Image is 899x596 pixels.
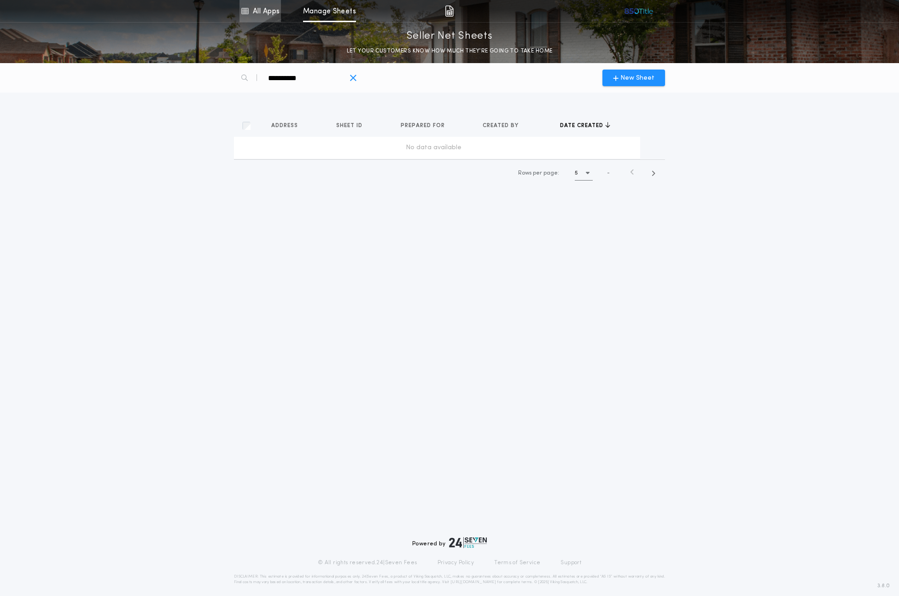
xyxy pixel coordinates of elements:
[518,170,559,176] span: Rows per page:
[445,6,454,17] img: img
[450,580,496,584] a: [URL][DOMAIN_NAME]
[560,559,581,567] a: Support
[575,166,593,181] button: 5
[575,169,578,178] h1: 5
[336,122,364,129] span: Sheet ID
[877,582,890,590] span: 3.8.0
[271,121,305,130] button: Address
[238,143,629,152] div: No data available
[607,169,610,177] span: -
[234,574,665,585] p: DISCLAIMER: This estimate is provided for informational purposes only. 24|Seven Fees, a product o...
[560,121,610,130] button: Date created
[483,122,520,129] span: Created by
[271,122,300,129] span: Address
[624,6,654,16] img: vs-icon
[412,537,487,548] div: Powered by
[336,121,369,130] button: Sheet ID
[602,70,665,86] button: New Sheet
[438,559,474,567] a: Privacy Policy
[318,559,417,567] p: © All rights reserved. 24|Seven Fees
[407,29,493,44] p: Seller Net Sheets
[347,47,553,56] p: LET YOUR CUSTOMERS KNOW HOW MUCH THEY’RE GOING TO TAKE HOME
[449,537,487,548] img: logo
[560,122,605,129] span: Date created
[401,122,447,129] span: Prepared for
[483,121,525,130] button: Created by
[620,73,654,83] span: New Sheet
[494,559,540,567] a: Terms of Service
